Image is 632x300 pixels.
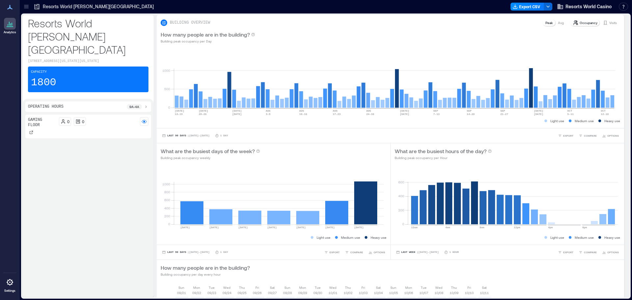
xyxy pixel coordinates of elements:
[604,235,620,240] p: Heavy use
[238,290,247,295] p: 09/25
[467,109,472,112] text: SEP
[192,290,201,295] p: 09/22
[67,119,69,124] p: 0
[402,222,404,226] tspan: 0
[164,214,170,218] tspan: 200
[199,113,207,116] text: 20-26
[434,290,443,295] p: 10/08
[500,109,505,112] text: SEP
[164,198,170,202] tspan: 600
[164,190,170,194] tspan: 800
[341,235,360,240] p: Medium use
[164,206,170,210] tspan: 400
[398,208,404,212] tspan: 200
[344,290,353,295] p: 10/02
[209,285,215,290] p: Tue
[577,249,598,256] button: COMPARE
[582,226,587,229] text: 8pm
[161,39,255,44] p: Building peak occupancy per Day
[550,118,564,123] p: Light use
[43,3,154,10] p: Resorts World [PERSON_NAME][GEOGRAPHIC_DATA]
[389,290,398,295] p: 10/05
[223,285,230,290] p: Wed
[329,250,340,254] span: EXPORT
[232,109,242,112] text: [DATE]
[315,285,321,290] p: Tue
[178,285,184,290] p: Sun
[566,3,612,10] span: Resorts World Casino
[162,182,170,186] tspan: 1000
[317,235,330,240] p: Light use
[395,147,487,155] p: What are the busiest hours of the day?
[296,226,306,229] text: [DATE]
[299,285,306,290] p: Mon
[555,1,614,12] button: Resorts World Casino
[28,104,64,109] p: Operating Hours
[220,250,228,254] p: 1 Day
[545,20,553,25] p: Peak
[398,194,404,198] tspan: 400
[161,132,211,139] button: Last 90 Days |[DATE]-[DATE]
[480,290,489,295] p: 10/11
[164,87,170,91] tspan: 500
[325,226,335,229] text: [DATE]
[168,105,170,109] tspan: 0
[31,69,47,75] p: Capacity
[161,264,250,272] p: How many people are in the building?
[239,285,245,290] p: Thu
[575,118,594,123] p: Medium use
[367,249,386,256] button: OPTIONS
[354,226,364,229] text: [DATE]
[609,20,617,25] p: Visits
[548,226,553,229] text: 4pm
[567,109,572,112] text: OCT
[366,113,374,116] text: 24-30
[577,132,598,139] button: COMPARE
[604,118,620,123] p: Heavy use
[601,249,620,256] button: OPTIONS
[161,249,211,256] button: Last 90 Days |[DATE]-[DATE]
[374,250,385,254] span: OPTIONS
[376,285,381,290] p: Sat
[209,226,219,229] text: [DATE]
[421,285,427,290] p: Tue
[514,226,520,229] text: 12pm
[175,113,183,116] text: 13-19
[557,249,575,256] button: EXPORT
[400,109,409,112] text: [DATE]
[450,290,459,295] p: 10/09
[584,134,597,138] span: COMPARE
[361,285,365,290] p: Fri
[550,235,564,240] p: Light use
[2,274,18,295] a: Settings
[255,285,259,290] p: Fri
[28,117,56,128] p: Gaming Floor
[400,113,409,116] text: [DATE]
[199,109,208,112] text: [DATE]
[419,290,428,295] p: 10/07
[268,290,277,295] p: 09/27
[270,285,275,290] p: Sat
[359,290,368,295] p: 10/03
[584,250,597,254] span: COMPARE
[411,226,417,229] text: 12am
[395,155,492,160] p: Building peak occupancy per Hour
[398,180,404,184] tspan: 600
[366,109,371,112] text: AUG
[223,290,231,295] p: 09/24
[445,226,450,229] text: 4am
[161,272,250,277] p: Building occupancy per day every hour
[266,113,271,116] text: 3-9
[580,20,597,25] p: Occupancy
[601,109,606,112] text: OCT
[161,155,260,160] p: Building peak occupancy weekly
[329,285,336,290] p: Wed
[170,20,210,25] p: BUILDING OVERVIEW
[395,249,440,256] button: Last Week |[DATE]-[DATE]
[374,290,383,295] p: 10/04
[451,285,457,290] p: Thu
[534,113,543,116] text: [DATE]
[601,113,609,116] text: 12-18
[390,285,396,290] p: Sun
[193,285,200,290] p: Mon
